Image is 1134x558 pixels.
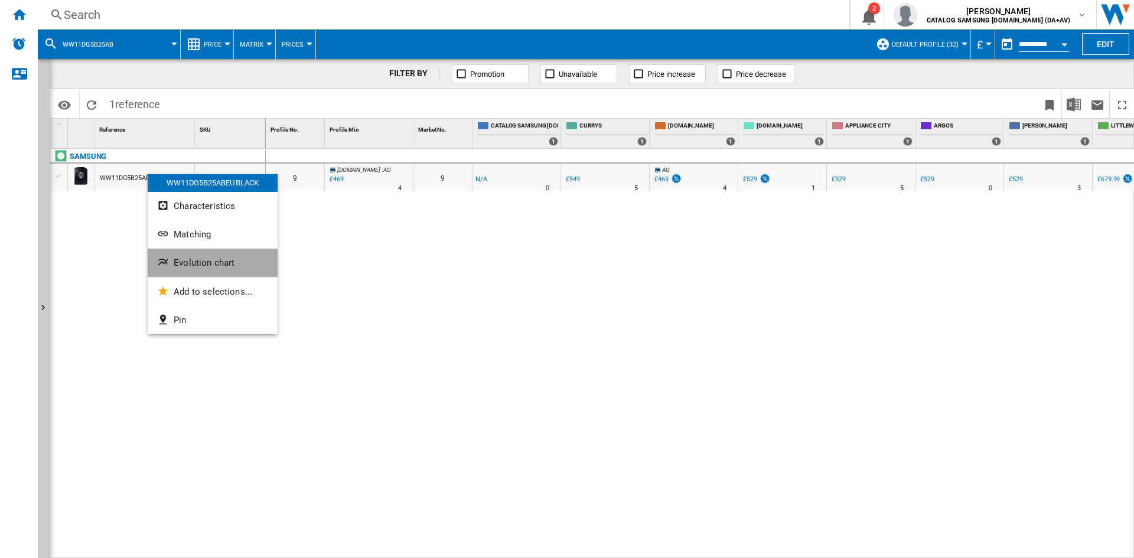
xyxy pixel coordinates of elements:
[174,201,235,211] span: Characteristics
[148,220,278,249] button: Matching
[148,278,278,306] button: Add to selections...
[174,257,234,268] span: Evolution chart
[174,286,252,297] span: Add to selections...
[174,229,211,240] span: Matching
[174,315,186,325] span: Pin
[148,306,278,334] button: Pin...
[148,192,278,220] button: Characteristics
[148,249,278,277] button: Evolution chart
[148,174,278,192] div: WW11DG5B25ABEU BLACK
